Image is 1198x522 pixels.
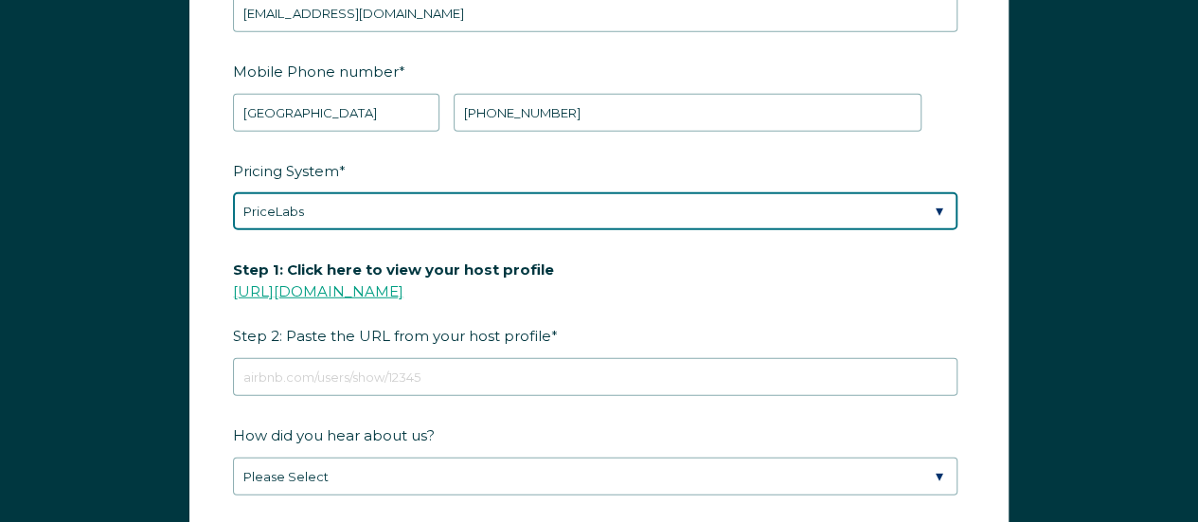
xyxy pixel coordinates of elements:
span: How did you hear about us? [233,421,435,450]
span: Step 2: Paste the URL from your host profile [233,255,554,351]
a: [URL][DOMAIN_NAME] [233,282,403,300]
input: airbnb.com/users/show/12345 [233,358,957,396]
span: Mobile Phone number [233,57,399,86]
span: Step 1: Click here to view your host profile [233,255,554,284]
span: Pricing System [233,156,339,186]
